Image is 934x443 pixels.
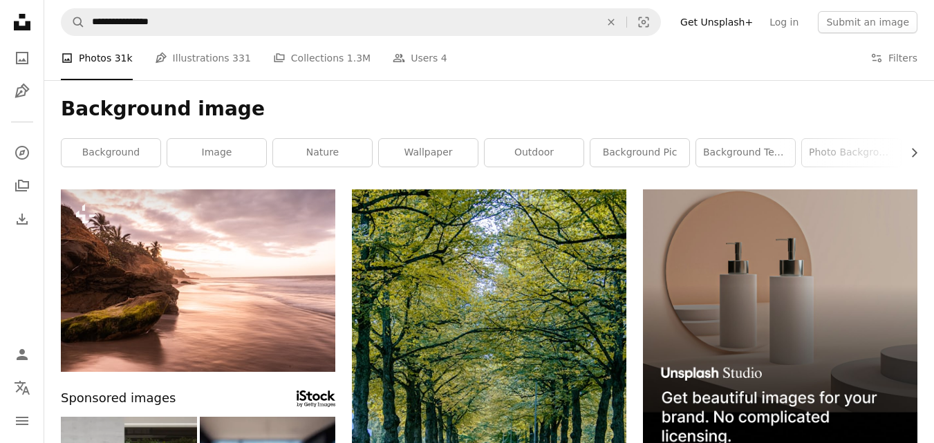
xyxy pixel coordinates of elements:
button: Language [8,374,36,402]
a: photo background [802,139,901,167]
a: Home — Unsplash [8,8,36,39]
a: Illustrations [8,77,36,105]
a: Log in / Sign up [8,341,36,368]
button: Visual search [627,9,660,35]
span: 1.3M [347,50,371,66]
form: Find visuals sitewide [61,8,661,36]
button: Submit an image [818,11,917,33]
a: Collections [8,172,36,200]
a: Log in [761,11,807,33]
button: Search Unsplash [62,9,85,35]
a: Explore [8,139,36,167]
a: Illustrations 331 [155,36,251,80]
a: background texture [696,139,795,167]
button: Filters [870,36,917,80]
span: 331 [232,50,251,66]
img: a rock on the beach with a mossy log on it [61,189,335,372]
a: Photos [8,44,36,72]
a: Users 4 [393,36,447,80]
a: nature [273,139,372,167]
a: background [62,139,160,167]
a: a path in a park lined with trees [352,388,626,401]
a: image [167,139,266,167]
a: a rock on the beach with a mossy log on it [61,274,335,287]
a: Get Unsplash+ [672,11,761,33]
button: scroll list to the right [902,139,917,167]
button: Menu [8,407,36,435]
a: wallpaper [379,139,478,167]
a: outdoor [485,139,583,167]
button: Clear [596,9,626,35]
a: Download History [8,205,36,233]
h1: Background image [61,97,917,122]
a: background pic [590,139,689,167]
span: Sponsored images [61,388,176,408]
a: Collections 1.3M [273,36,371,80]
span: 4 [441,50,447,66]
